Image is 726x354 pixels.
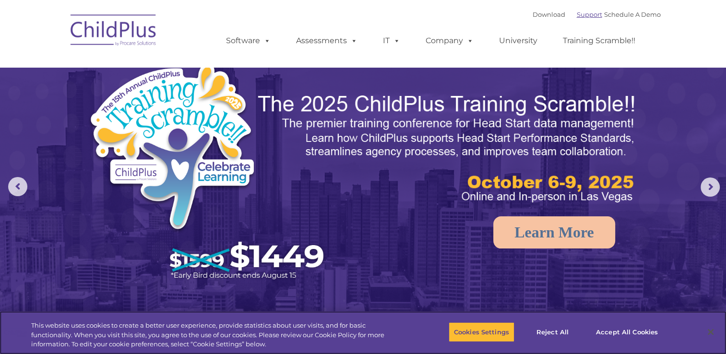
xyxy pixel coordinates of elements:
[449,322,514,342] button: Cookies Settings
[489,31,547,50] a: University
[553,31,645,50] a: Training Scramble!!
[533,11,565,18] a: Download
[31,321,399,349] div: This website uses cookies to create a better user experience, provide statistics about user visit...
[216,31,280,50] a: Software
[533,11,661,18] font: |
[591,322,663,342] button: Accept All Cookies
[133,103,174,110] span: Phone number
[493,216,615,248] a: Learn More
[133,63,163,71] span: Last name
[523,322,583,342] button: Reject All
[577,11,602,18] a: Support
[286,31,367,50] a: Assessments
[700,321,721,342] button: Close
[66,8,162,56] img: ChildPlus by Procare Solutions
[604,11,661,18] a: Schedule A Demo
[373,31,410,50] a: IT
[416,31,483,50] a: Company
